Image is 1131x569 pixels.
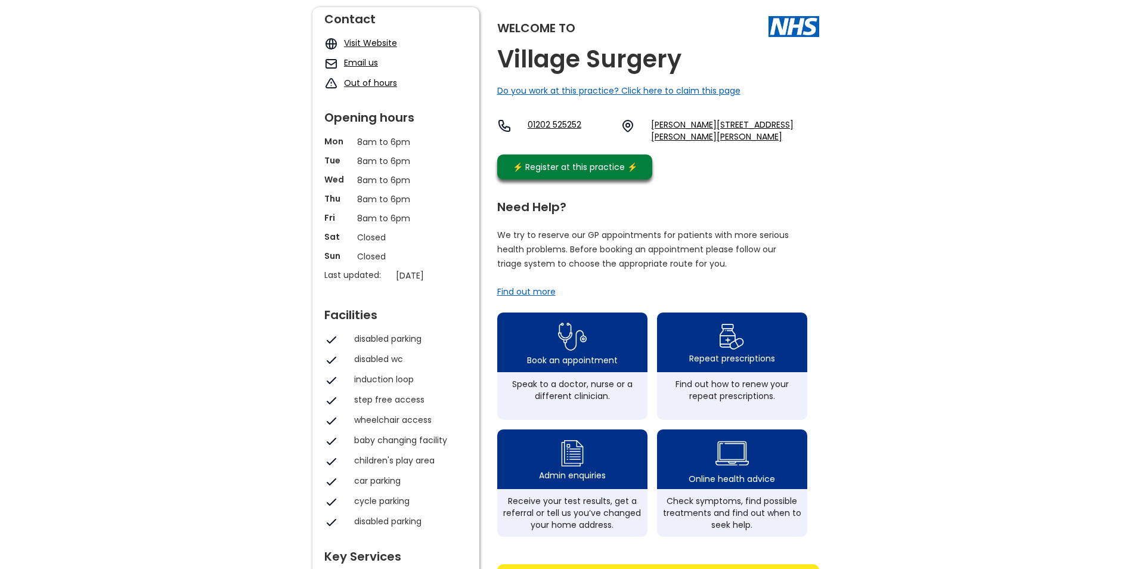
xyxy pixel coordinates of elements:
[357,212,435,225] p: 8am to 6pm
[527,354,618,366] div: Book an appointment
[344,77,397,89] a: Out of hours
[357,154,435,168] p: 8am to 6pm
[324,303,467,321] div: Facilities
[657,313,807,420] a: repeat prescription iconRepeat prescriptionsFind out how to renew your repeat prescriptions.
[324,106,467,123] div: Opening hours
[357,231,435,244] p: Closed
[503,378,642,402] div: Speak to a doctor, nurse or a different clinician.
[539,469,606,481] div: Admin enquiries
[507,160,644,174] div: ⚡️ Register at this practice ⚡️
[497,228,789,271] p: We try to reserve our GP appointments for patients with more serious health problems. Before book...
[497,313,647,420] a: book appointment icon Book an appointmentSpeak to a doctor, nurse or a different clinician.
[354,414,461,426] div: wheelchair access
[689,473,775,485] div: Online health advice
[324,250,351,262] p: Sun
[497,46,681,73] h2: Village Surgery
[651,119,819,143] a: [PERSON_NAME][STREET_ADDRESS][PERSON_NAME][PERSON_NAME]
[324,269,390,281] p: Last updated:
[657,429,807,537] a: health advice iconOnline health adviceCheck symptoms, find possible treatments and find out when ...
[715,434,749,473] img: health advice icon
[324,193,351,205] p: Thu
[324,212,351,224] p: Fri
[558,319,587,354] img: book appointment icon
[357,174,435,187] p: 8am to 6pm
[324,57,338,70] img: mail icon
[497,429,647,537] a: admin enquiry iconAdmin enquiriesReceive your test results, get a referral or tell us you’ve chan...
[324,37,338,51] img: globe icon
[497,154,652,180] a: ⚡️ Register at this practice ⚡️
[663,378,801,402] div: Find out how to renew your repeat prescriptions.
[497,22,575,34] div: Welcome to
[354,454,461,466] div: children's play area
[497,195,807,213] div: Need Help?
[344,57,378,69] a: Email us
[324,7,467,25] div: Contact
[354,373,461,385] div: induction loop
[324,231,351,243] p: Sat
[769,16,819,36] img: The NHS logo
[357,193,435,206] p: 8am to 6pm
[354,434,461,446] div: baby changing facility
[559,437,585,469] img: admin enquiry icon
[324,135,351,147] p: Mon
[324,174,351,185] p: Wed
[324,545,467,562] div: Key Services
[354,495,461,507] div: cycle parking
[497,85,740,97] a: Do you work at this practice? Click here to claim this page
[689,352,775,364] div: Repeat prescriptions
[357,135,435,149] p: 8am to 6pm
[324,154,351,166] p: Tue
[497,119,512,133] img: telephone icon
[357,250,435,263] p: Closed
[354,333,461,345] div: disabled parking
[621,119,635,133] img: practice location icon
[528,119,612,143] a: 01202 525252
[324,77,338,91] img: exclamation icon
[663,495,801,531] div: Check symptoms, find possible treatments and find out when to seek help.
[719,321,745,352] img: repeat prescription icon
[354,394,461,406] div: step free access
[354,515,461,527] div: disabled parking
[497,286,556,298] a: Find out more
[354,475,461,487] div: car parking
[396,269,473,282] p: [DATE]
[344,37,397,49] a: Visit Website
[503,495,642,531] div: Receive your test results, get a referral or tell us you’ve changed your home address.
[354,353,461,365] div: disabled wc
